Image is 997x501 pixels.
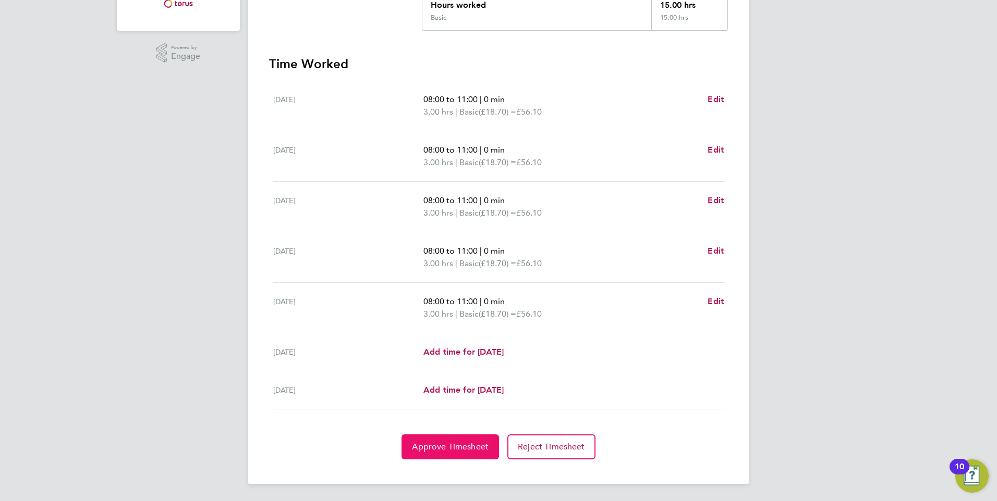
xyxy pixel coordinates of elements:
button: Open Resource Center, 10 new notifications [955,459,989,493]
span: Reject Timesheet [518,442,585,452]
span: | [480,145,482,155]
span: 0 min [484,246,505,256]
span: 3.00 hrs [423,157,453,167]
span: 3.00 hrs [423,208,453,218]
span: 0 min [484,296,505,306]
a: Edit [708,295,724,308]
span: | [455,107,457,117]
a: Add time for [DATE] [423,384,504,396]
span: Powered by [171,43,200,52]
span: 08:00 to 11:00 [423,296,478,306]
button: Reject Timesheet [507,434,595,459]
span: | [455,309,457,319]
span: £56.10 [516,157,542,167]
a: Edit [708,93,724,106]
span: Approve Timesheet [412,442,489,452]
span: 3.00 hrs [423,107,453,117]
span: Edit [708,296,724,306]
span: 08:00 to 11:00 [423,246,478,256]
a: Edit [708,194,724,207]
span: 0 min [484,94,505,104]
span: £56.10 [516,208,542,218]
span: £56.10 [516,107,542,117]
span: 08:00 to 11:00 [423,195,478,205]
span: Edit [708,145,724,155]
a: Add time for [DATE] [423,346,504,358]
span: Edit [708,195,724,205]
a: Edit [708,245,724,257]
span: (£18.70) = [479,107,516,117]
span: (£18.70) = [479,157,516,167]
a: Powered byEngage [156,43,201,63]
span: | [480,246,482,256]
span: Add time for [DATE] [423,385,504,395]
span: 3.00 hrs [423,258,453,268]
span: 0 min [484,195,505,205]
span: (£18.70) = [479,309,516,319]
span: Basic [459,308,479,320]
a: Edit [708,144,724,156]
span: 08:00 to 11:00 [423,145,478,155]
span: Edit [708,246,724,256]
span: | [480,296,482,306]
div: [DATE] [273,194,423,219]
span: | [455,258,457,268]
h3: Time Worked [269,56,728,72]
span: | [455,157,457,167]
span: (£18.70) = [479,258,516,268]
div: Basic [431,14,446,22]
span: (£18.70) = [479,208,516,218]
button: Approve Timesheet [402,434,499,459]
span: 0 min [484,145,505,155]
div: 15.00 hrs [651,14,727,30]
div: 10 [955,467,964,480]
span: £56.10 [516,258,542,268]
span: Edit [708,94,724,104]
span: Engage [171,52,200,61]
span: Basic [459,106,479,118]
div: [DATE] [273,346,423,358]
span: 08:00 to 11:00 [423,94,478,104]
span: £56.10 [516,309,542,319]
span: Basic [459,207,479,219]
span: Basic [459,257,479,270]
div: [DATE] [273,245,423,270]
div: [DATE] [273,144,423,169]
div: [DATE] [273,295,423,320]
span: | [455,208,457,218]
div: [DATE] [273,93,423,118]
span: Add time for [DATE] [423,347,504,357]
div: [DATE] [273,384,423,396]
span: | [480,195,482,205]
span: 3.00 hrs [423,309,453,319]
span: | [480,94,482,104]
span: Basic [459,156,479,169]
